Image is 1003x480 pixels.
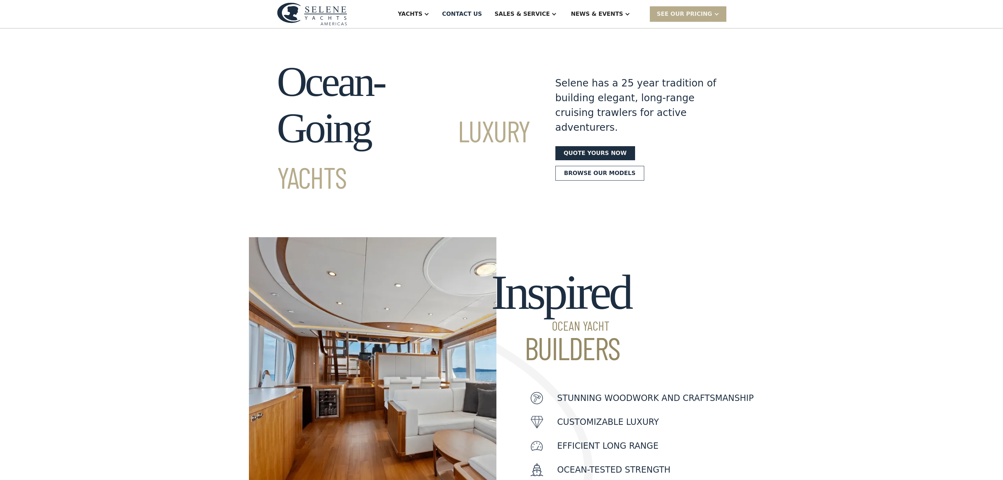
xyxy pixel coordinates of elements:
[555,146,635,160] a: Quote yours now
[557,440,659,452] p: Efficient Long Range
[491,265,631,364] h2: Inspired
[555,166,645,181] a: Browse our models
[495,10,550,18] div: Sales & Service
[557,416,659,428] p: customizable luxury
[277,59,530,198] h1: Ocean-Going
[557,392,754,404] p: Stunning woodwork and craftsmanship
[277,2,347,25] img: logo
[491,332,631,364] span: Builders
[277,113,530,195] span: Luxury Yachts
[530,416,543,428] img: icon
[650,6,726,21] div: SEE Our Pricing
[555,76,717,135] div: Selene has a 25 year tradition of building elegant, long-range cruising trawlers for active adven...
[398,10,422,18] div: Yachts
[571,10,623,18] div: News & EVENTS
[557,463,671,476] p: Ocean-Tested Strength
[442,10,482,18] div: Contact US
[491,319,631,332] span: Ocean Yacht
[657,10,712,18] div: SEE Our Pricing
